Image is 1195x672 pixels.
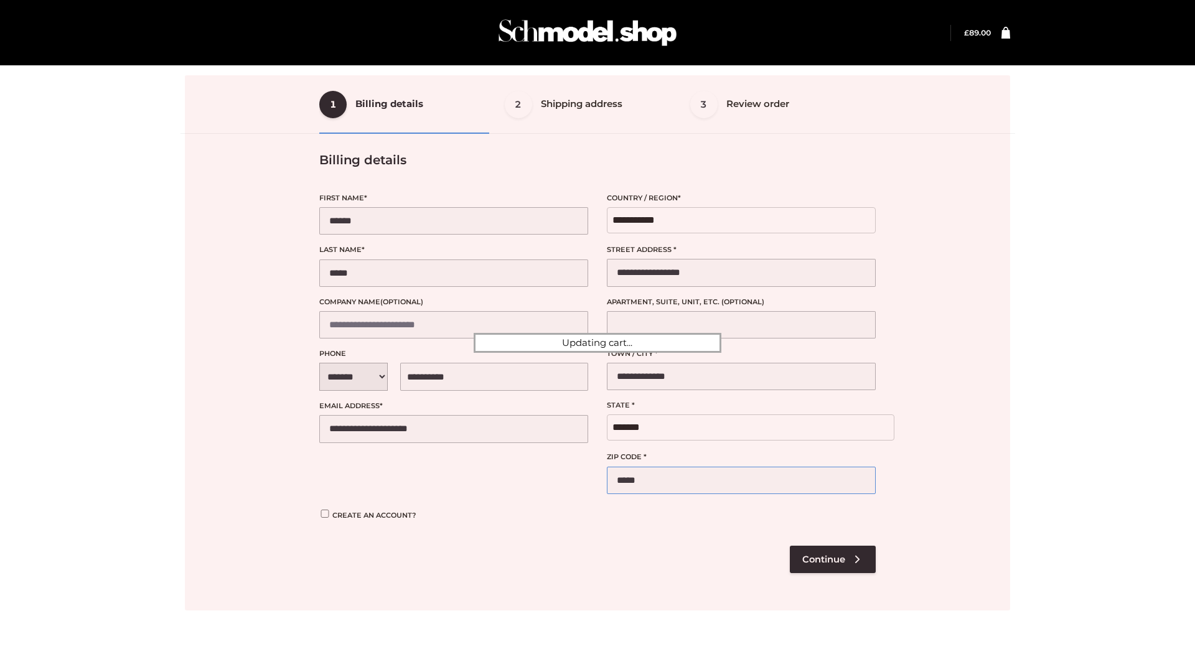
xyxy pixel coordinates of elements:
img: Schmodel Admin 964 [494,8,681,57]
bdi: 89.00 [964,28,991,37]
a: £89.00 [964,28,991,37]
span: £ [964,28,969,37]
div: Updating cart... [474,333,721,353]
